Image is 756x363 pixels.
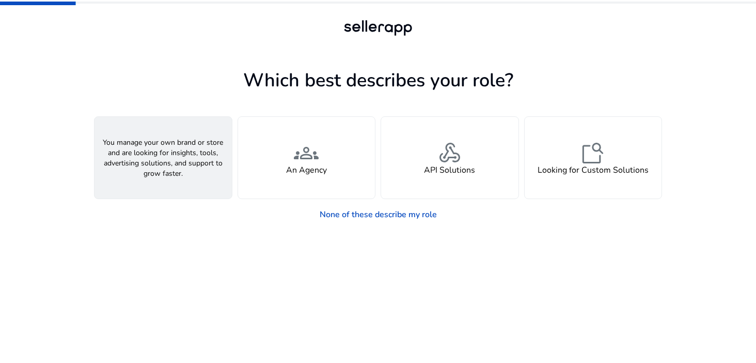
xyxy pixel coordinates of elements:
h4: Looking for Custom Solutions [538,165,649,175]
button: feature_searchLooking for Custom Solutions [524,116,663,199]
span: groups [294,141,319,165]
button: You manage your own brand or store and are looking for insights, tools, advertising solutions, an... [94,116,232,199]
a: None of these describe my role [311,204,445,225]
span: feature_search [580,141,605,165]
button: webhookAPI Solutions [381,116,519,199]
h4: API Solutions [424,165,475,175]
button: groupsAn Agency [238,116,376,199]
h1: Which best describes your role? [94,69,662,92]
h4: An Agency [286,165,327,175]
span: webhook [437,141,462,165]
